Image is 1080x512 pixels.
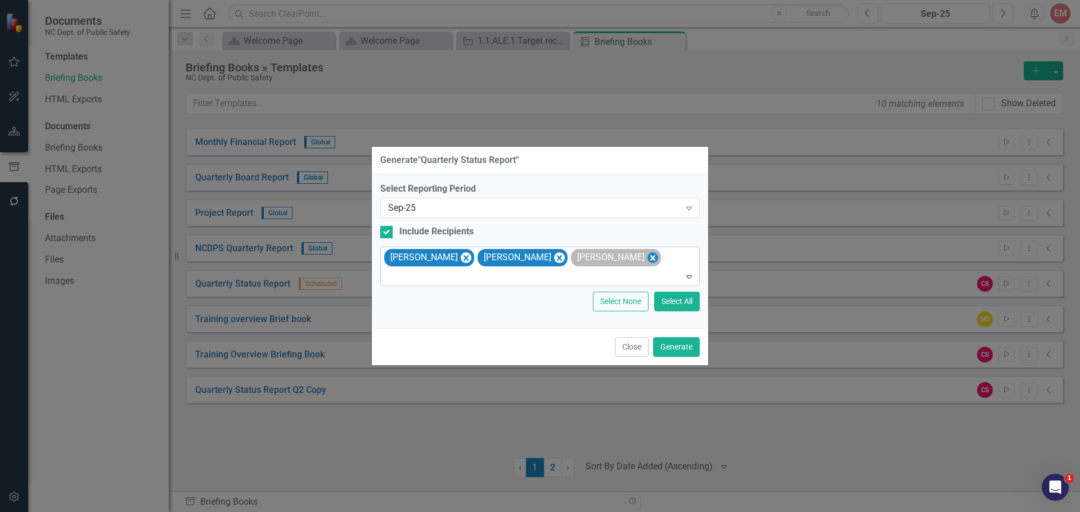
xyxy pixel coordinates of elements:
[554,252,565,263] div: Remove Elizabeth Musto
[615,337,649,357] button: Close
[1042,474,1069,501] iframe: Intercom live chat
[480,250,553,266] div: [PERSON_NAME]
[380,155,519,165] div: Generate " Quarterly Status Report "
[388,202,680,215] div: Sep-25
[574,250,646,266] div: [PERSON_NAME]
[387,250,460,266] div: [PERSON_NAME]
[654,292,700,311] button: Select All
[461,252,471,263] div: Remove Cara Bridges
[399,225,474,238] div: Include Recipients
[647,252,658,263] div: Remove Dawson Spencer
[1065,474,1074,483] span: 1
[380,183,700,196] label: Select Reporting Period
[593,292,649,311] button: Select None
[653,337,700,357] button: Generate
